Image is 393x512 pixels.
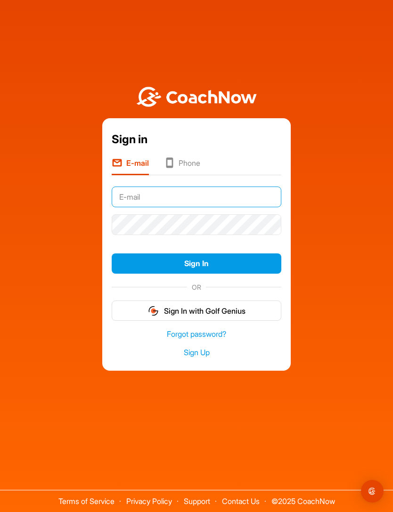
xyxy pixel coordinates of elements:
[361,480,384,503] div: Open Intercom Messenger
[126,496,172,506] a: Privacy Policy
[112,301,281,321] button: Sign In with Golf Genius
[187,282,206,292] span: OR
[58,496,115,506] a: Terms of Service
[164,157,200,175] li: Phone
[112,329,281,340] a: Forgot password?
[135,87,258,107] img: BwLJSsUCoWCh5upNqxVrqldRgqLPVwmV24tXu5FoVAoFEpwwqQ3VIfuoInZCoVCoTD4vwADAC3ZFMkVEQFDAAAAAElFTkSuQmCC
[112,187,281,207] input: E-mail
[112,131,281,148] div: Sign in
[222,496,260,506] a: Contact Us
[112,347,281,358] a: Sign Up
[147,305,159,317] img: gg_logo
[112,253,281,274] button: Sign In
[267,490,340,505] span: © 2025 CoachNow
[112,157,149,175] li: E-mail
[184,496,210,506] a: Support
